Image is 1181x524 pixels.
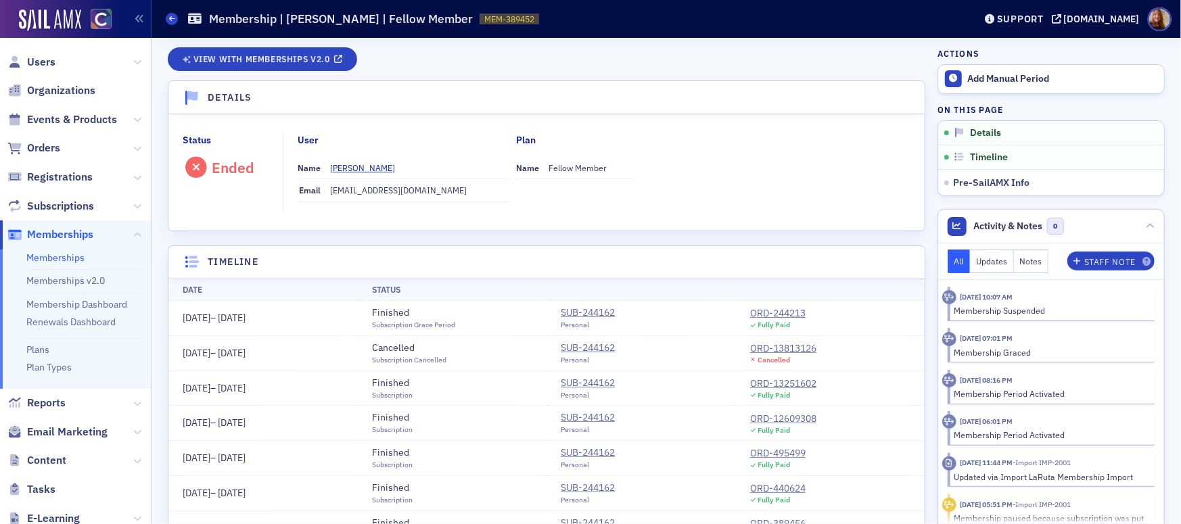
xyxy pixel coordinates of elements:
span: – [183,416,246,429]
span: [DATE] [218,312,246,324]
span: Organizations [27,83,95,98]
span: [DATE] [218,487,246,499]
a: Memberships [7,227,93,242]
img: SailAMX [91,9,112,30]
a: Users [7,55,55,70]
a: SUB-244162 [561,410,615,425]
th: Status [358,279,547,301]
div: Subscription Grace Period [372,320,455,331]
span: [DATE] [218,382,246,394]
span: – [183,487,246,499]
div: Membership Period Activated [954,387,1145,400]
div: Add Manual Period [968,73,1157,85]
span: Email [299,185,321,195]
time: 5/1/2023 06:01 PM [960,416,1013,426]
div: Activity [942,414,956,429]
button: All [948,249,971,273]
div: Personal [561,460,615,471]
a: Events & Products [7,112,117,127]
div: Activity [942,373,956,387]
a: ORD-13251602 [750,377,816,391]
span: [DATE] [183,382,210,394]
span: – [183,452,246,464]
span: Registrations [27,170,93,185]
a: Memberships v2.0 [26,275,105,287]
div: Membership Graced [954,346,1145,358]
div: Personal [561,390,615,401]
div: Ended [212,159,254,176]
a: Membership Dashboard [26,298,127,310]
div: Membership Suspended [954,304,1145,316]
span: [DATE] [218,452,246,464]
a: ORD-244213 [750,306,806,320]
h1: Membership | [PERSON_NAME] | Fellow Member [209,11,473,27]
div: Personal [561,355,615,366]
span: Events & Products [27,112,117,127]
span: [DATE] [183,347,210,359]
button: Notes [1014,249,1049,273]
a: Reports [7,396,66,410]
a: SUB-244162 [561,481,615,495]
span: Content [27,453,66,468]
span: Import IMP-2001 [1013,458,1071,467]
div: Finished [372,481,413,495]
a: ORD-495499 [750,446,806,460]
a: Organizations [7,83,95,98]
div: Staff Note [1084,258,1136,266]
div: ORD-13813126 [750,341,816,356]
th: Date [168,279,358,301]
a: Tasks [7,482,55,497]
span: Details [970,127,1001,139]
div: Status [183,133,211,147]
span: [DATE] [183,312,210,324]
span: Reports [27,396,66,410]
time: 5/1/2022 05:51 PM [960,500,1013,509]
span: Pre-SailAMX Info [954,176,1030,189]
span: Users [27,55,55,70]
span: Timeline [970,151,1008,164]
button: Updates [970,249,1014,273]
a: Email Marketing [7,425,108,439]
button: Staff Note [1067,252,1155,270]
div: Activity [942,290,956,304]
div: Updated via Import LaRuta Membership Import [954,471,1145,483]
a: Subscriptions [7,199,94,214]
span: Email Marketing [27,425,108,439]
a: Content [7,453,66,468]
div: Fully Paid [758,460,790,469]
span: Name [298,162,321,173]
div: Imported Activity [942,456,956,471]
a: View with Memberships v2.0 [168,47,357,71]
button: [DOMAIN_NAME] [1052,14,1144,24]
a: SUB-244162 [561,341,615,355]
div: Fully Paid [758,426,790,435]
img: SailAMX [19,9,81,31]
a: Renewals Dashboard [26,316,116,328]
div: Cancelled [758,356,790,364]
span: 0 [1047,218,1064,235]
div: [DOMAIN_NAME] [1064,13,1140,25]
div: Finished [372,446,413,460]
a: SUB-244162 [561,306,615,320]
span: Name [516,162,539,173]
div: Subscription Cancelled [372,355,446,366]
h4: On this page [937,103,1165,116]
span: – [183,347,246,359]
h4: Actions [937,47,979,59]
div: Finished [372,306,455,320]
a: ORD-440624 [750,481,806,496]
div: Support [997,13,1044,25]
time: 5/1/2024 08:16 PM [960,375,1013,385]
a: SUB-244162 [561,376,615,390]
a: [PERSON_NAME] [330,162,405,174]
time: 5/2/2025 10:07 AM [960,292,1013,302]
div: Subscription [372,460,413,471]
h4: Timeline [208,255,258,269]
